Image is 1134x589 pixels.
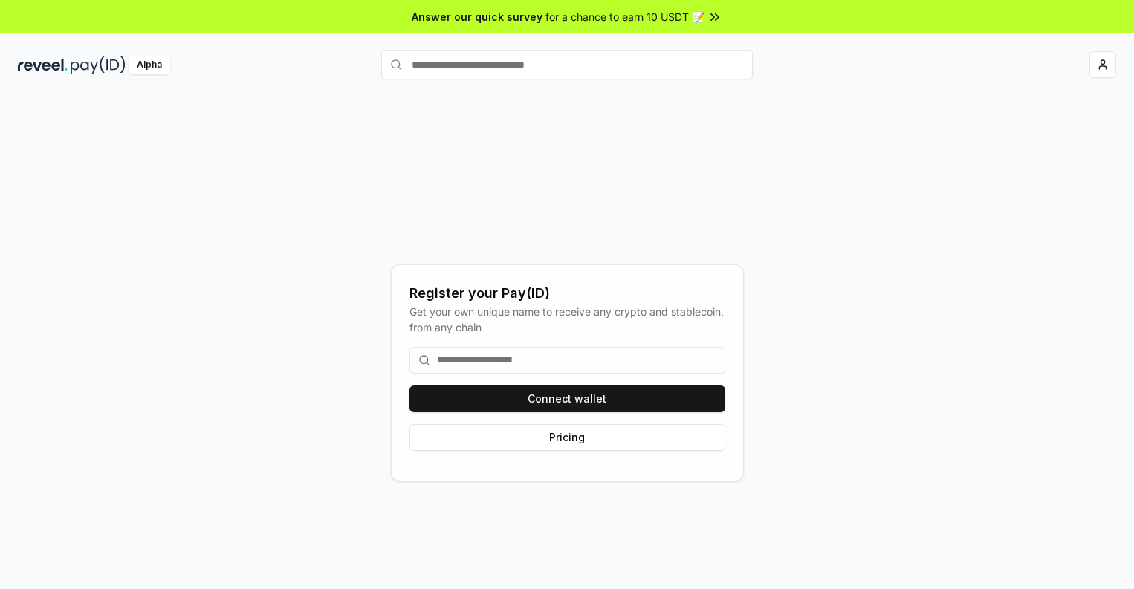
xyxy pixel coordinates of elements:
button: Connect wallet [409,385,725,412]
span: Answer our quick survey [412,9,542,25]
img: pay_id [71,56,126,74]
span: for a chance to earn 10 USDT 📝 [545,9,704,25]
img: reveel_dark [18,56,68,74]
button: Pricing [409,424,725,451]
div: Register your Pay(ID) [409,283,725,304]
div: Alpha [129,56,170,74]
div: Get your own unique name to receive any crypto and stablecoin, from any chain [409,304,725,335]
